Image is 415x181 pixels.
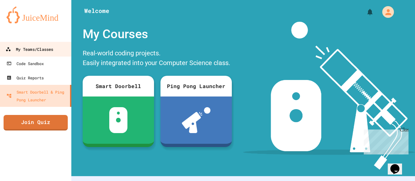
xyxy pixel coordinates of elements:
[182,107,211,133] img: ppl-with-ball.png
[79,47,235,71] div: Real-world coding projects. Easily integrated into your Computer Science class.
[109,107,128,133] img: sdb-white.svg
[243,22,415,170] img: banner-image-my-projects.png
[354,6,375,17] div: My Notifications
[6,60,44,67] div: Code Sandbox
[388,155,409,175] iframe: chat widget
[375,5,396,19] div: My Account
[79,22,235,47] div: My Courses
[6,88,67,104] div: Smart Doorbell & Ping Pong Launcher
[4,115,68,130] a: Join Quiz
[6,45,53,53] div: My Teams/Classes
[160,76,232,96] div: Ping Pong Launcher
[361,127,409,154] iframe: chat widget
[83,76,154,96] div: Smart Doorbell
[6,74,44,82] div: Quiz Reports
[3,3,45,41] div: Chat with us now!Close
[6,6,65,23] img: logo-orange.svg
